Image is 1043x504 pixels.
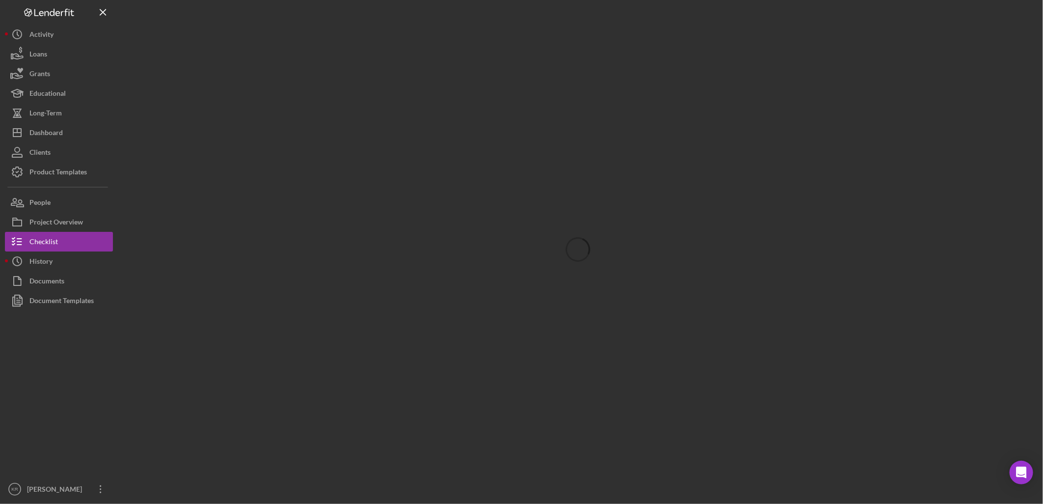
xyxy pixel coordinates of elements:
button: Product Templates [5,162,113,182]
button: People [5,193,113,212]
div: Grants [29,64,50,86]
button: Checklist [5,232,113,252]
button: Activity [5,25,113,44]
div: Document Templates [29,291,94,313]
button: Dashboard [5,123,113,142]
button: Grants [5,64,113,84]
div: [PERSON_NAME] [25,479,88,502]
button: Project Overview [5,212,113,232]
button: Documents [5,271,113,291]
button: Clients [5,142,113,162]
div: Dashboard [29,123,63,145]
div: People [29,193,51,215]
div: Documents [29,271,64,293]
button: History [5,252,113,271]
button: Loans [5,44,113,64]
div: Clients [29,142,51,165]
button: Educational [5,84,113,103]
button: Long-Term [5,103,113,123]
div: Long-Term [29,103,62,125]
button: Document Templates [5,291,113,310]
div: Loans [29,44,47,66]
div: Activity [29,25,54,47]
button: KR[PERSON_NAME] [5,479,113,499]
div: Checklist [29,232,58,254]
div: Product Templates [29,162,87,184]
div: Project Overview [29,212,83,234]
text: KR [11,487,18,492]
div: History [29,252,53,274]
div: Educational [29,84,66,106]
div: Open Intercom Messenger [1010,461,1033,484]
